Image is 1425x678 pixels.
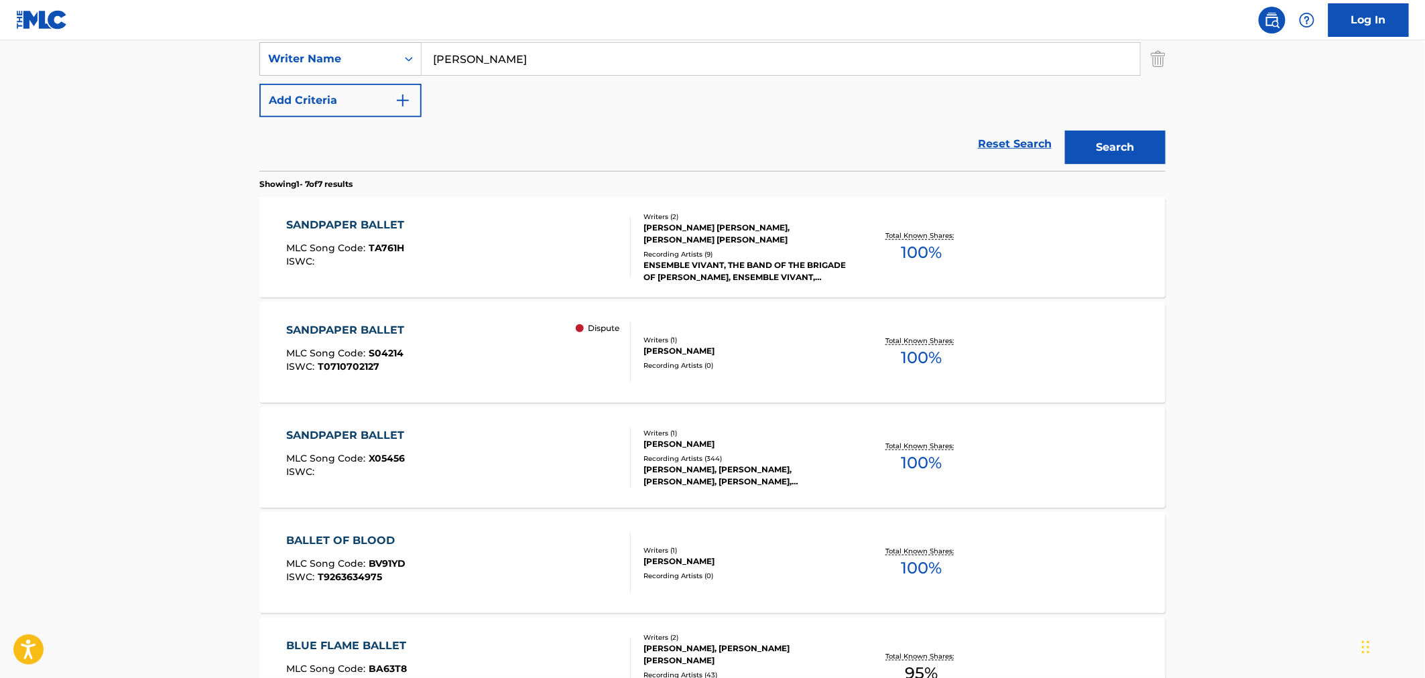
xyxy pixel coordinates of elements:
span: 100 % [901,346,942,370]
p: Total Known Shares: [885,546,957,556]
div: Writers ( 2 ) [643,632,846,642]
div: Drag [1362,627,1370,667]
span: ISWC : [287,466,318,478]
span: BA63T8 [369,663,408,675]
div: Writers ( 2 ) [643,212,846,222]
form: Search Form [259,1,1166,171]
div: ENSEMBLE VIVANT, THE BAND OF THE BRIGADE OF [PERSON_NAME], ENSEMBLE VIVANT, ENSEMBLE VIVANT, ENSE... [643,259,846,283]
span: S04214 [369,347,404,359]
img: MLC Logo [16,10,68,29]
p: Dispute [588,322,619,334]
span: ISWC : [287,255,318,267]
div: Recording Artists ( 0 ) [643,571,846,581]
span: MLC Song Code : [287,347,369,359]
span: MLC Song Code : [287,557,369,569]
p: Total Known Shares: [885,441,957,451]
span: 100 % [901,451,942,475]
a: Public Search [1259,7,1286,33]
img: 9d2ae6d4665cec9f34b9.svg [395,92,411,109]
button: Add Criteria [259,84,422,117]
p: Showing 1 - 7 of 7 results [259,178,353,190]
div: Recording Artists ( 9 ) [643,249,846,259]
button: Search [1065,131,1166,164]
span: ISWC : [287,360,318,372]
a: SANDPAPER BALLETMLC Song Code:S04214ISWC:T0710702127 DisputeWriters (1)[PERSON_NAME]Recording Art... [259,302,1166,403]
span: MLC Song Code : [287,452,369,464]
div: SANDPAPER BALLET [287,322,412,338]
div: Writer Name [268,51,389,67]
a: Reset Search [971,129,1058,159]
span: MLC Song Code : [287,663,369,675]
div: [PERSON_NAME] [643,438,846,450]
div: Writers ( 1 ) [643,428,846,438]
p: Total Known Shares: [885,336,957,346]
div: [PERSON_NAME] [643,555,846,567]
span: T0710702127 [318,360,380,372]
span: X05456 [369,452,406,464]
div: Recording Artists ( 344 ) [643,454,846,464]
div: BALLET OF BLOOD [287,533,406,549]
span: ISWC : [287,571,318,583]
span: MLC Song Code : [287,242,369,254]
div: BLUE FLAME BALLET [287,638,414,654]
img: help [1299,12,1315,28]
p: Total Known Shares: [885,651,957,661]
span: BV91YD [369,557,406,569]
div: [PERSON_NAME] [643,345,846,357]
img: Delete Criterion [1151,42,1166,76]
div: Writers ( 1 ) [643,545,846,555]
span: T9263634975 [318,571,383,583]
img: search [1264,12,1280,28]
span: TA761H [369,242,405,254]
div: SANDPAPER BALLET [287,217,412,233]
a: SANDPAPER BALLETMLC Song Code:TA761HISWC:Writers (2)[PERSON_NAME] [PERSON_NAME], [PERSON_NAME] [P... [259,197,1166,297]
div: [PERSON_NAME], [PERSON_NAME] [PERSON_NAME] [643,642,846,667]
a: SANDPAPER BALLETMLC Song Code:X05456ISWC:Writers (1)[PERSON_NAME]Recording Artists (344)[PERSON_N... [259,407,1166,508]
div: [PERSON_NAME], [PERSON_NAME], [PERSON_NAME], [PERSON_NAME], [PERSON_NAME], [PERSON_NAME] [643,464,846,488]
div: SANDPAPER BALLET [287,427,412,444]
a: Log In [1328,3,1409,37]
a: BALLET OF BLOODMLC Song Code:BV91YDISWC:T9263634975Writers (1)[PERSON_NAME]Recording Artists (0)T... [259,513,1166,613]
span: 100 % [901,556,942,580]
div: Help [1294,7,1320,33]
p: Total Known Shares: [885,230,957,241]
div: [PERSON_NAME] [PERSON_NAME], [PERSON_NAME] [PERSON_NAME] [643,222,846,246]
div: Writers ( 1 ) [643,335,846,345]
div: Recording Artists ( 0 ) [643,360,846,370]
span: 100 % [901,241,942,265]
iframe: Chat Widget [1358,614,1425,678]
